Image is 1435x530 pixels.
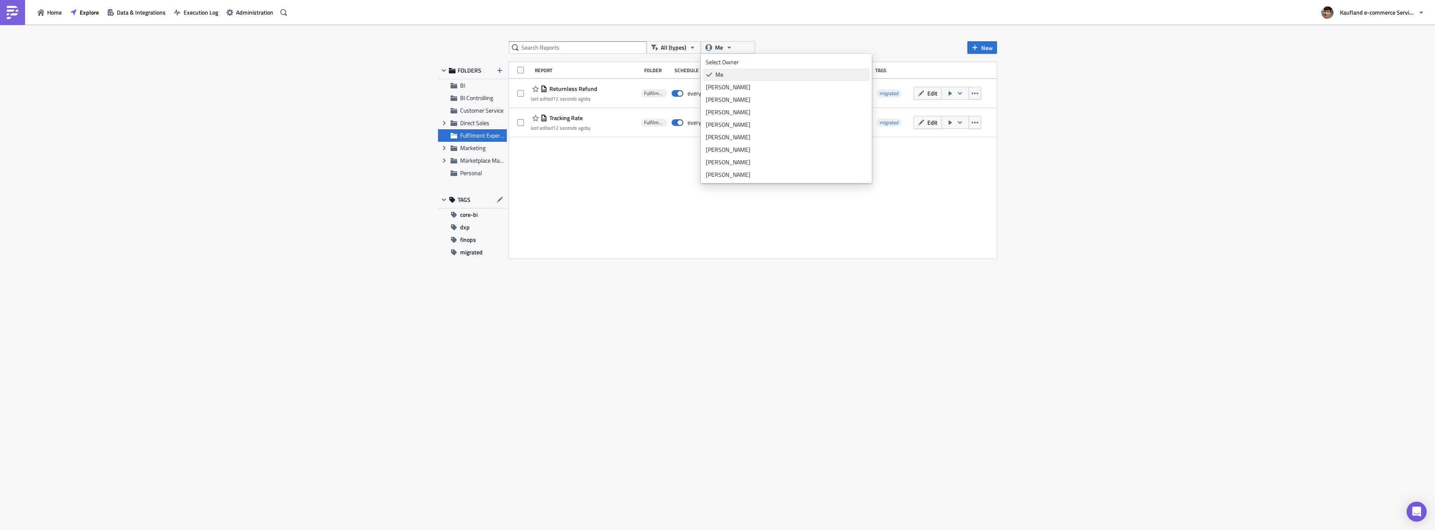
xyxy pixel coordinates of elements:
[1340,8,1415,17] span: Kaufland e-commerce Services GmbH & Co. KG
[1407,502,1427,522] div: Open Intercom Messenger
[438,246,507,259] button: migrated
[6,6,19,19] img: PushMetrics
[170,6,222,19] button: Execution Log
[914,116,942,129] button: Edit
[103,6,170,19] button: Data & Integrations
[460,208,478,221] span: core-bi
[460,168,482,177] span: Personal
[236,8,273,17] span: Administration
[531,125,591,131] div: last edited by
[458,196,471,203] span: TAGS
[547,114,583,122] span: Tracking Rate
[460,81,465,90] span: BI
[547,85,597,93] span: Returnless Refund
[553,124,586,132] time: 2025-09-18T10:25:32Z
[880,118,899,126] span: migrated
[535,67,640,73] div: Report
[33,6,66,19] button: Home
[706,133,867,141] div: [PERSON_NAME]
[880,89,899,97] span: migrated
[47,8,62,17] span: Home
[715,70,867,79] div: Me
[460,143,486,152] span: Marketing
[715,43,723,52] span: Me
[706,95,867,104] div: [PERSON_NAME]
[675,67,745,73] div: Schedule
[706,146,867,154] div: [PERSON_NAME]
[509,41,647,54] input: Search Reports
[80,8,99,17] span: Explore
[438,208,507,221] button: core-bi
[184,8,218,17] span: Execution Log
[460,234,476,246] span: finops
[914,87,942,100] button: Edit
[876,118,902,127] span: migrated
[66,6,103,19] button: Explore
[553,95,586,103] time: 2025-09-18T10:25:32Z
[981,43,993,52] span: New
[706,58,867,66] div: Select Owner
[117,8,166,17] span: Data & Integrations
[438,221,507,234] button: dxp
[458,67,481,74] span: FOLDERS
[706,108,867,116] div: [PERSON_NAME]
[706,171,867,179] div: [PERSON_NAME]
[1320,5,1334,20] img: Avatar
[460,93,493,102] span: BI Controlling
[687,90,734,97] div: every week on Monday
[460,156,525,165] span: Marketplace Management
[706,121,867,129] div: [PERSON_NAME]
[927,118,937,127] span: Edit
[460,131,513,140] span: Fulfilment Experience
[460,118,489,127] span: Direct Sales
[967,41,997,54] button: New
[644,119,664,126] span: Fulfilment Experience
[644,90,664,97] span: Fulfilment Experience
[647,41,701,54] button: All (types)
[531,95,597,102] div: last edited by
[876,89,902,98] span: migrated
[706,83,867,91] div: [PERSON_NAME]
[701,41,755,54] button: Me
[644,67,670,73] div: Folder
[460,221,470,234] span: dxp
[661,43,686,52] span: All (types)
[222,6,277,19] button: Administration
[460,246,483,259] span: migrated
[687,119,734,126] div: every week on Monday
[460,106,504,115] span: Customer Service
[927,89,937,98] span: Edit
[706,158,867,166] div: [PERSON_NAME]
[438,234,507,246] button: finops
[1316,3,1429,22] button: Kaufland e-commerce Services GmbH & Co. KG
[875,67,910,73] div: Tags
